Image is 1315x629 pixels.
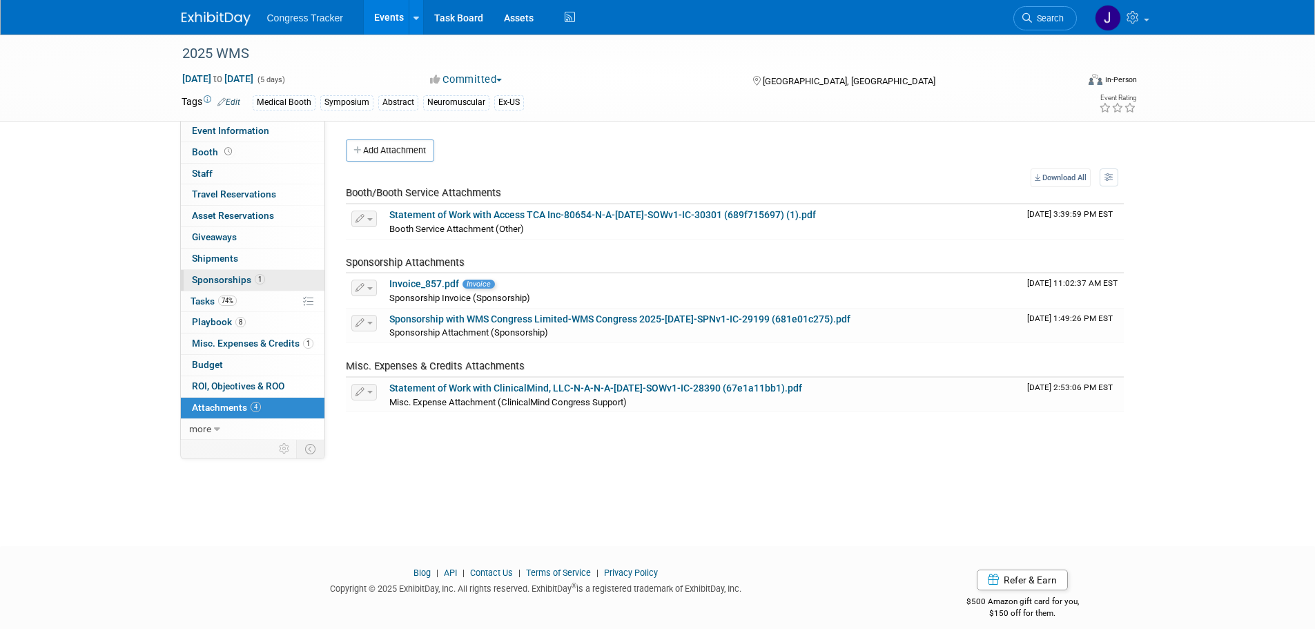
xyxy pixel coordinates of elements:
div: Abstract [378,95,418,110]
td: Upload Timestamp [1022,204,1124,239]
div: 2025 WMS [177,41,1056,66]
a: Tasks74% [181,291,324,312]
a: Edit [217,97,240,107]
a: Search [1013,6,1077,30]
div: Ex-US [494,95,524,110]
span: (5 days) [256,75,285,84]
span: Travel Reservations [192,188,276,200]
div: $500 Amazon gift card for you, [911,587,1134,619]
span: Attachments [192,402,261,413]
a: Blog [413,568,431,578]
sup: ® [572,582,576,590]
a: Privacy Policy [604,568,658,578]
a: Asset Reservations [181,206,324,226]
td: Personalize Event Tab Strip [273,440,297,458]
span: Sponsorships [192,274,265,285]
span: Booth/Booth Service Attachments [346,186,501,199]
span: Sponsorship Attachment (Sponsorship) [389,327,548,338]
a: Refer & Earn [977,570,1068,590]
a: API [444,568,457,578]
span: Misc. Expenses & Credits Attachments [346,360,525,372]
button: Committed [425,72,507,87]
a: Travel Reservations [181,184,324,205]
span: Tasks [191,296,237,307]
span: [DATE] [DATE] [182,72,254,85]
td: Upload Timestamp [1022,273,1124,308]
img: ExhibitDay [182,12,251,26]
a: Invoice_857.pdf [389,278,459,289]
span: 8 [235,317,246,327]
a: Staff [181,164,324,184]
a: Attachments4 [181,398,324,418]
td: Tags [182,95,240,110]
span: Upload Timestamp [1027,383,1113,392]
span: | [593,568,602,578]
a: Booth [181,142,324,163]
a: ROI, Objectives & ROO [181,376,324,397]
span: Misc. Expenses & Credits [192,338,313,349]
td: Toggle Event Tabs [296,440,324,458]
a: Playbook8 [181,312,324,333]
a: Shipments [181,249,324,269]
span: | [459,568,468,578]
div: Event Rating [1099,95,1136,101]
a: Contact Us [470,568,513,578]
span: 4 [251,402,261,412]
td: Upload Timestamp [1022,309,1124,343]
span: Booth [192,146,235,157]
span: 1 [303,338,313,349]
a: Terms of Service [526,568,591,578]
a: Sponsorships1 [181,270,324,291]
a: Download All [1031,168,1091,187]
div: In-Person [1104,75,1137,85]
span: Budget [192,359,223,370]
div: $150 off for them. [911,608,1134,619]
a: Misc. Expenses & Credits1 [181,333,324,354]
span: | [433,568,442,578]
span: Booth not reserved yet [222,146,235,157]
span: Misc. Expense Attachment (ClinicalMind Congress Support) [389,397,627,407]
span: 74% [218,296,237,306]
span: Upload Timestamp [1027,209,1113,219]
span: Playbook [192,316,246,327]
span: Upload Timestamp [1027,278,1118,288]
span: ROI, Objectives & ROO [192,380,284,391]
img: Format-Inperson.png [1089,74,1102,85]
span: Sponsorship Invoice (Sponsorship) [389,293,530,303]
td: Upload Timestamp [1022,378,1124,412]
span: Congress Tracker [267,12,343,23]
span: Staff [192,168,213,179]
a: Statement of Work with Access TCA Inc-80654-N-A-[DATE]-SOWv1-IC-30301 (689f715697) (1).pdf [389,209,816,220]
span: more [189,423,211,434]
span: Invoice [462,280,495,289]
div: Symposium [320,95,373,110]
img: Jessica Davidson [1095,5,1121,31]
span: Search [1032,13,1064,23]
div: Event Format [995,72,1138,93]
span: Event Information [192,125,269,136]
div: Medical Booth [253,95,315,110]
span: 1 [255,274,265,284]
span: Shipments [192,253,238,264]
span: | [515,568,524,578]
span: Upload Timestamp [1027,313,1113,323]
span: to [211,73,224,84]
a: Event Information [181,121,324,142]
a: more [181,419,324,440]
span: Sponsorship Attachments [346,256,465,269]
button: Add Attachment [346,139,434,162]
div: Copyright © 2025 ExhibitDay, Inc. All rights reserved. ExhibitDay is a registered trademark of Ex... [182,579,891,595]
a: Budget [181,355,324,376]
a: Sponsorship with WMS Congress Limited-WMS Congress 2025-[DATE]-SPNv1-IC-29199 (681e01c275).pdf [389,313,850,325]
span: Asset Reservations [192,210,274,221]
span: Booth Service Attachment (Other) [389,224,524,234]
a: Statement of Work with ClinicalMind, LLC-N-A-N-A-[DATE]-SOWv1-IC-28390 (67e1a11bb1).pdf [389,383,802,394]
a: Giveaways [181,227,324,248]
span: [GEOGRAPHIC_DATA], [GEOGRAPHIC_DATA] [763,76,935,86]
span: Giveaways [192,231,237,242]
div: Neuromuscular [423,95,489,110]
